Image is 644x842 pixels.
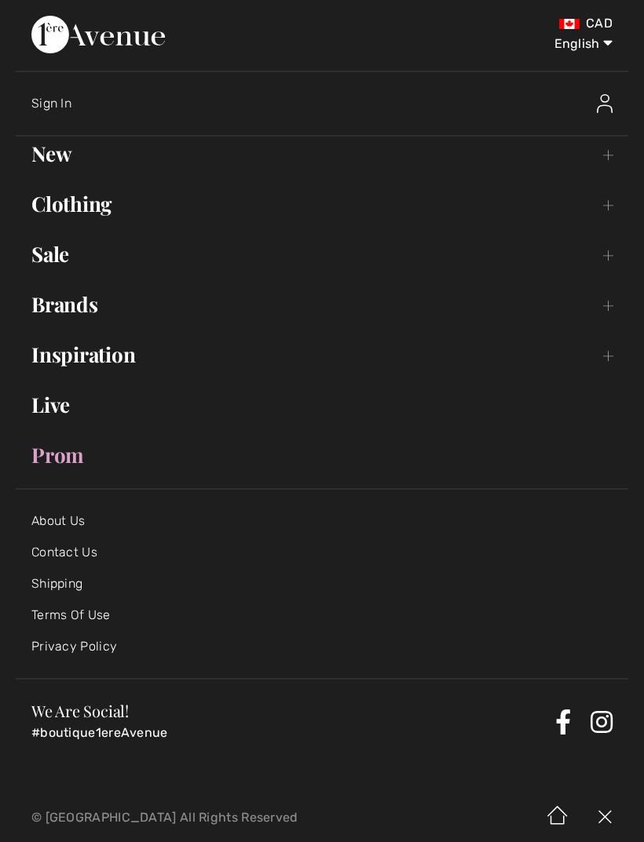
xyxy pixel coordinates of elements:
[31,725,549,741] p: #boutique1ereAvenue
[581,793,628,842] img: X
[16,237,628,272] a: Sale
[31,513,85,528] a: About Us
[16,187,628,221] a: Clothing
[555,709,571,734] a: Facebook
[31,545,97,560] a: Contact Us
[31,703,549,719] h3: We Are Social!
[31,576,82,591] a: Shipping
[597,94,613,113] img: Sign In
[591,709,613,734] a: Instagram
[16,287,628,322] a: Brands
[380,16,613,31] div: CAD
[36,11,68,25] span: Help
[31,96,71,111] span: Sign In
[16,137,628,171] a: New
[31,16,165,53] img: 1ère Avenue
[16,388,628,422] a: Live
[534,793,581,842] img: Home
[16,438,628,472] a: Prom
[31,639,117,654] a: Privacy Policy
[31,607,111,622] a: Terms Of Use
[31,812,379,823] p: © [GEOGRAPHIC_DATA] All Rights Reserved
[16,337,628,372] a: Inspiration
[31,78,628,129] a: Sign InSign In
